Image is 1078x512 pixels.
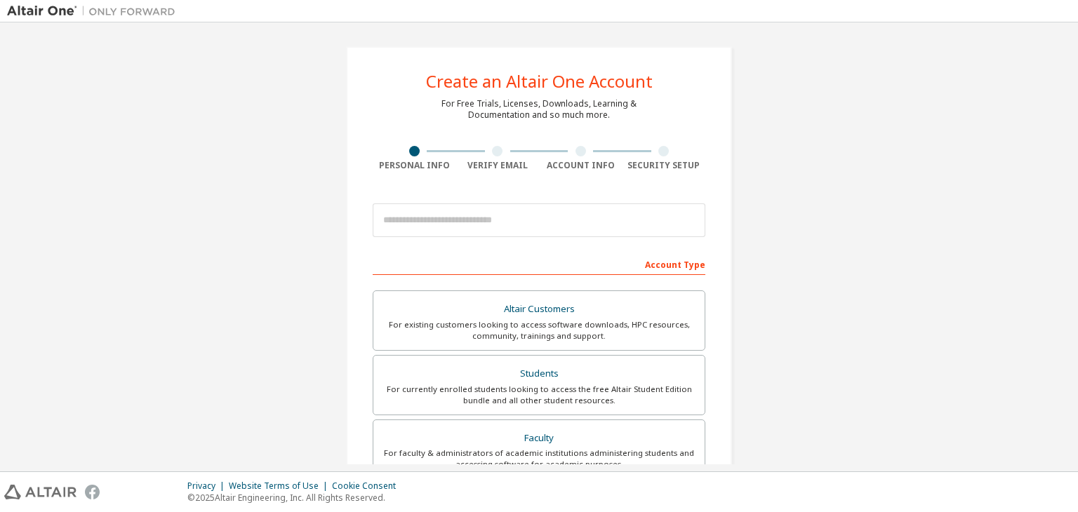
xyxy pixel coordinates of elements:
[382,384,696,406] div: For currently enrolled students looking to access the free Altair Student Edition bundle and all ...
[426,73,653,90] div: Create an Altair One Account
[539,160,623,171] div: Account Info
[373,252,705,275] div: Account Type
[382,429,696,448] div: Faculty
[382,364,696,384] div: Students
[623,160,706,171] div: Security Setup
[229,480,332,492] div: Website Terms of Use
[85,485,100,499] img: facebook.svg
[382,319,696,342] div: For existing customers looking to access software downloads, HPC resources, community, trainings ...
[456,160,540,171] div: Verify Email
[7,4,182,18] img: Altair One
[332,480,404,492] div: Cookie Consent
[187,480,229,492] div: Privacy
[441,98,637,121] div: For Free Trials, Licenses, Downloads, Learning & Documentation and so much more.
[382,299,696,319] div: Altair Customers
[4,485,76,499] img: altair_logo.svg
[187,492,404,504] p: © 2025 Altair Engineering, Inc. All Rights Reserved.
[382,447,696,470] div: For faculty & administrators of academic institutions administering students and accessing softwa...
[373,160,456,171] div: Personal Info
